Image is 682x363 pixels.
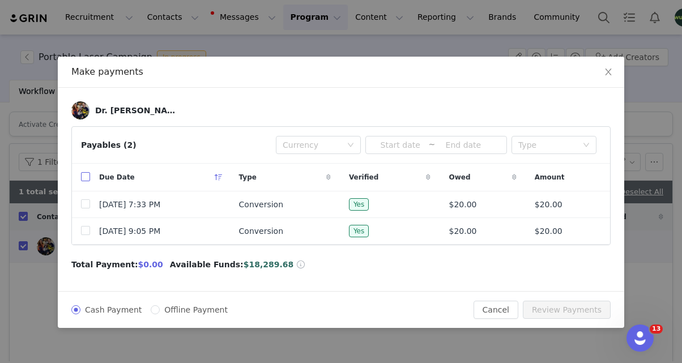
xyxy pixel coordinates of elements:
[518,139,577,151] div: Type
[71,66,611,78] div: Make payments
[535,225,562,237] span: $20.00
[449,199,476,211] span: $20.00
[239,225,284,237] span: Conversion
[170,259,244,271] span: Available Funds:
[71,259,138,271] span: Total Payment:
[583,142,590,150] i: icon: down
[99,172,135,182] span: Due Date
[626,324,654,352] iframe: Intercom live chat
[474,301,518,319] button: Cancel
[650,324,663,334] span: 13
[71,101,89,119] img: abde1c1f-ccf2-4ce6-8ee2-27347bd406de.jpg
[160,305,232,314] span: Offline Payment
[239,172,257,182] span: Type
[283,139,342,151] div: Currency
[99,225,160,237] span: [DATE] 9:05 PM
[593,57,624,88] button: Close
[71,126,611,245] article: Payables
[80,305,146,314] span: Cash Payment
[138,260,163,269] span: $0.00
[244,260,294,269] span: $18,289.68
[349,225,369,237] span: Yes
[604,67,613,76] i: icon: close
[81,139,137,151] div: Payables (2)
[71,101,180,119] a: Dr. [PERSON_NAME]
[449,172,470,182] span: Owed
[449,225,476,237] span: $20.00
[523,301,611,319] button: Review Payments
[435,139,491,151] input: End date
[372,139,428,151] input: Start date
[349,172,378,182] span: Verified
[535,172,565,182] span: Amount
[347,142,354,150] i: icon: down
[95,106,180,115] div: Dr. [PERSON_NAME]
[349,198,369,211] span: Yes
[239,199,284,211] span: Conversion
[99,199,160,211] span: [DATE] 7:33 PM
[535,199,562,211] span: $20.00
